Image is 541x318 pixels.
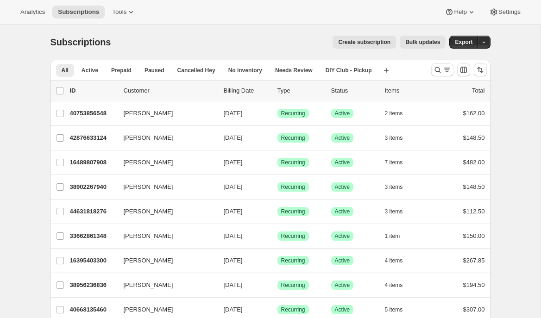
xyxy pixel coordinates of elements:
[124,182,173,192] span: [PERSON_NAME]
[457,63,470,76] button: Customize table column order and visibility
[498,8,521,16] span: Settings
[224,232,243,239] span: [DATE]
[112,8,126,16] span: Tools
[385,159,403,166] span: 7 items
[70,109,116,118] p: 40753856548
[338,38,390,46] span: Create subscription
[281,110,305,117] span: Recurring
[70,107,485,120] div: 40753856548[PERSON_NAME][DATE]SuccessRecurringSuccessActive2 items$162.00
[463,183,485,190] span: $148.50
[472,86,484,95] p: Total
[463,281,485,288] span: $194.50
[385,156,413,169] button: 7 items
[107,6,141,19] button: Tools
[118,155,211,170] button: [PERSON_NAME]
[118,229,211,243] button: [PERSON_NAME]
[463,232,485,239] span: $150.00
[463,110,485,117] span: $162.00
[224,86,270,95] p: Billing Date
[70,181,485,193] div: 38902267940[PERSON_NAME][DATE]SuccessRecurringSuccessActive3 items$148.50
[124,281,173,290] span: [PERSON_NAME]
[124,207,173,216] span: [PERSON_NAME]
[335,257,350,264] span: Active
[281,134,305,142] span: Recurring
[62,67,69,74] span: All
[463,208,485,215] span: $112.50
[70,231,116,241] p: 33662861348
[70,156,485,169] div: 16489807908[PERSON_NAME][DATE]SuccessRecurringSuccessActive7 items$482.00
[281,208,305,215] span: Recurring
[70,86,485,95] div: IDCustomerBilling DateTypeStatusItemsTotal
[385,230,410,243] button: 1 item
[118,180,211,194] button: [PERSON_NAME]
[431,63,453,76] button: Search and filter results
[281,232,305,240] span: Recurring
[405,38,440,46] span: Bulk updates
[70,182,116,192] p: 38902267940
[224,183,243,190] span: [DATE]
[455,38,472,46] span: Export
[52,6,105,19] button: Subscriptions
[118,106,211,121] button: [PERSON_NAME]
[463,306,485,313] span: $307.00
[385,134,403,142] span: 3 items
[335,306,350,313] span: Active
[474,63,487,76] button: Sort the results
[224,281,243,288] span: [DATE]
[385,279,413,292] button: 4 items
[385,86,431,95] div: Items
[124,86,216,95] p: Customer
[400,36,446,49] button: Bulk updates
[70,305,116,314] p: 40668135460
[439,6,481,19] button: Help
[20,8,45,16] span: Analytics
[335,208,350,215] span: Active
[335,281,350,289] span: Active
[124,305,173,314] span: [PERSON_NAME]
[385,306,403,313] span: 5 items
[224,257,243,264] span: [DATE]
[145,67,164,74] span: Paused
[70,131,485,144] div: 42876633124[PERSON_NAME][DATE]SuccessRecurringSuccessActive3 items$148.50
[70,133,116,143] p: 42876633124
[281,183,305,191] span: Recurring
[281,257,305,264] span: Recurring
[118,204,211,219] button: [PERSON_NAME]
[70,281,116,290] p: 38956236836
[70,158,116,167] p: 16489807908
[385,254,413,267] button: 4 items
[484,6,526,19] button: Settings
[335,232,350,240] span: Active
[111,67,132,74] span: Prepaid
[118,278,211,293] button: [PERSON_NAME]
[118,302,211,317] button: [PERSON_NAME]
[281,281,305,289] span: Recurring
[224,134,243,141] span: [DATE]
[124,158,173,167] span: [PERSON_NAME]
[124,231,173,241] span: [PERSON_NAME]
[124,256,173,265] span: [PERSON_NAME]
[275,67,313,74] span: Needs Review
[385,107,413,120] button: 2 items
[281,306,305,313] span: Recurring
[385,303,413,316] button: 5 items
[385,183,403,191] span: 3 items
[281,159,305,166] span: Recurring
[331,86,377,95] p: Status
[124,109,173,118] span: [PERSON_NAME]
[326,67,372,74] span: DIY Club - Pickup
[385,131,413,144] button: 3 items
[463,159,485,166] span: $482.00
[335,159,350,166] span: Active
[82,67,98,74] span: Active
[15,6,50,19] button: Analytics
[385,208,403,215] span: 3 items
[463,257,485,264] span: $267.85
[385,257,403,264] span: 4 items
[385,232,400,240] span: 1 item
[335,110,350,117] span: Active
[70,86,116,95] p: ID
[454,8,466,16] span: Help
[449,36,478,49] button: Export
[277,86,324,95] div: Type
